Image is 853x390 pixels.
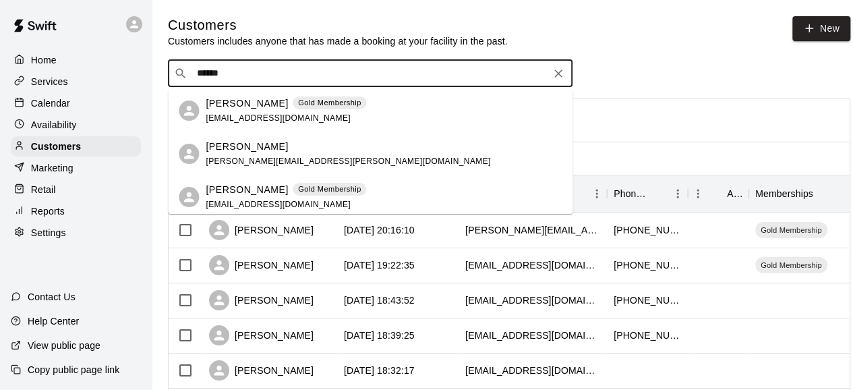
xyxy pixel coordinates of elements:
div: [PERSON_NAME] [209,255,314,275]
button: Sort [813,184,832,203]
p: Reports [31,204,65,218]
span: Gold Membership [755,225,827,235]
div: 2025-09-15 19:22:35 [344,258,415,272]
div: Memberships [755,175,813,213]
button: Menu [688,184,708,204]
div: Phone Number [614,175,649,213]
button: Sort [649,184,668,203]
p: Availability [31,118,77,132]
a: Availability [11,115,141,135]
a: Marketing [11,158,141,178]
div: Chad Barnes [179,101,199,121]
a: Services [11,72,141,92]
div: Age [727,175,742,213]
div: Age [688,175,748,213]
p: Marketing [31,161,73,175]
p: Services [31,75,68,88]
p: Contact Us [28,290,76,304]
div: [PERSON_NAME] [209,325,314,345]
div: +16363583605 [614,329,681,342]
p: [PERSON_NAME] [206,140,288,154]
div: Jasen Barnes [179,144,199,164]
div: 2025-09-16 20:16:10 [344,223,415,237]
a: Calendar [11,93,141,113]
div: johnhp5@hotmail.com [465,364,600,377]
div: Search customers by name or email [168,60,572,87]
p: Help Center [28,314,79,328]
p: Retail [31,183,56,196]
div: Nick Barnes [179,187,199,207]
p: [PERSON_NAME] [206,183,288,197]
span: Gold Membership [755,260,827,271]
div: +14077656557 [614,294,681,307]
a: Reports [11,201,141,221]
a: Settings [11,223,141,243]
div: [PERSON_NAME] [209,220,314,240]
p: Copy public page link [28,363,119,377]
a: Customers [11,136,141,157]
button: Menu [668,184,688,204]
div: Gold Membership [755,257,827,273]
button: Sort [708,184,727,203]
p: Home [31,53,57,67]
div: ijkrusich@gmail.com [465,258,600,272]
p: Settings [31,226,66,240]
p: Calendar [31,96,70,110]
div: +17069940696 [614,223,681,237]
div: Phone Number [607,175,688,213]
div: paul.d.brownhill@gmail.com [465,223,600,237]
h5: Customers [168,16,508,34]
div: [PERSON_NAME] [209,360,314,381]
div: 2025-09-15 18:32:17 [344,364,415,377]
p: Customers [31,140,81,153]
p: Customers includes anyone that has made a booking at your facility in the past. [168,34,508,48]
p: [PERSON_NAME] [206,96,288,111]
span: [PERSON_NAME][EMAIL_ADDRESS][PERSON_NAME][DOMAIN_NAME] [206,157,490,166]
span: [EMAIL_ADDRESS][DOMAIN_NAME] [206,200,351,209]
div: Gold Membership [755,222,827,238]
a: New [792,16,850,41]
a: Home [11,50,141,70]
p: View public page [28,339,100,352]
button: Clear [549,64,568,83]
div: [PERSON_NAME] [209,290,314,310]
button: Menu [587,184,607,204]
p: Gold Membership [298,184,361,195]
div: ajmpeters@gmail.com [465,329,600,342]
a: Retail [11,179,141,200]
div: 2025-09-15 18:39:25 [344,329,415,342]
p: Gold Membership [298,97,361,109]
div: stephengalasso1@gmail.com [465,294,600,307]
div: +19132316673 [614,258,681,272]
div: 2025-09-15 18:43:52 [344,294,415,307]
div: Email [459,175,607,213]
span: [EMAIL_ADDRESS][DOMAIN_NAME] [206,113,351,123]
